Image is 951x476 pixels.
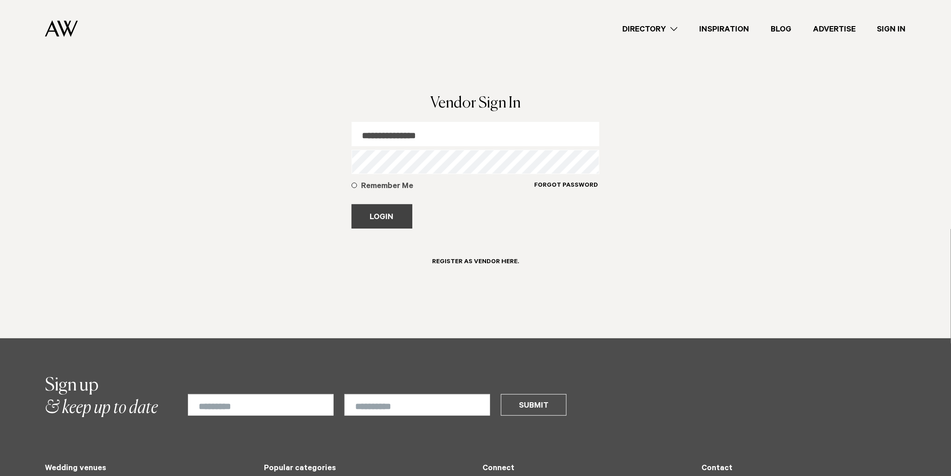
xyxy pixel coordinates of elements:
h6: Forgot Password [534,182,598,190]
a: Inspiration [688,23,760,35]
a: Register as Vendor here. [421,250,530,279]
h5: Popular categories [264,464,469,474]
h1: Vendor Sign In [352,96,600,111]
a: Directory [612,23,688,35]
a: Sign In [866,23,917,35]
h5: Contact [701,464,906,474]
button: Login [352,204,412,229]
a: Advertise [802,23,866,35]
h5: Connect [483,464,688,474]
span: Sign up [45,377,98,395]
button: Submit [501,394,567,416]
img: Auckland Weddings Logo [45,20,78,37]
h5: Remember Me [362,181,534,192]
h2: & keep up to date [45,374,158,419]
h6: Register as Vendor here. [432,258,519,267]
a: Forgot Password [534,181,598,201]
h5: Wedding venues [45,464,250,474]
a: Blog [760,23,802,35]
